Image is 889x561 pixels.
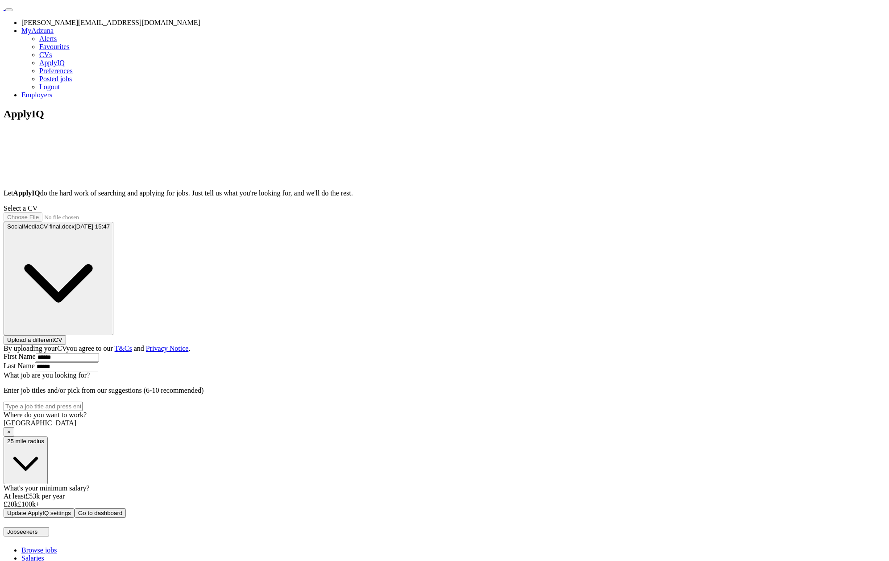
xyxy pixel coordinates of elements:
[42,492,65,500] span: per year
[4,484,90,492] label: What's your minimum salary?
[39,43,70,50] a: Favourites
[21,27,54,34] a: MyAdzuna
[4,189,885,197] p: Let do the hard work of searching and applying for jobs. Just tell us what you're looking for, an...
[7,438,44,445] span: 25 mile radius
[4,402,83,411] input: Type a job title and press enter
[39,35,57,42] a: Alerts
[4,204,37,212] label: Select a CV
[7,528,37,535] span: Jobseekers
[75,508,126,518] button: Go to dashboard
[4,335,66,345] button: Upload a differentCV
[4,386,885,395] p: Enter job titles and/or pick from our suggestions (6-10 recommended)
[4,436,48,484] button: 25 mile radius
[39,67,73,75] a: Preferences
[21,546,57,554] a: Browse jobs
[39,530,46,534] img: toggle icon
[7,428,11,435] span: ×
[115,345,132,352] a: T&Cs
[4,500,18,508] span: £ 20 k
[21,91,52,99] a: Employers
[4,222,113,335] button: SocialMediaCV-final.docx[DATE] 15:47
[21,19,885,27] li: [PERSON_NAME][EMAIL_ADDRESS][DOMAIN_NAME]
[13,189,40,197] strong: ApplyIQ
[25,492,40,500] span: £ 53k
[4,411,87,419] label: Where do you want to work?
[4,345,885,353] div: By uploading your CV you agree to our and .
[39,75,72,83] a: Posted jobs
[4,371,90,379] label: What job are you looking for?
[39,83,60,91] a: Logout
[4,108,885,120] h1: ApplyIQ
[39,59,65,66] a: ApplyIQ
[5,8,12,11] button: Toggle main navigation menu
[4,353,36,360] label: First Name
[4,508,75,518] button: Update ApplyIQ settings
[4,427,14,436] button: ×
[18,500,40,508] span: £ 100 k+
[39,51,52,58] a: CVs
[146,345,189,352] a: Privacy Notice
[7,223,75,230] span: SocialMediaCV-final.docx
[75,223,110,230] span: [DATE] 15:47
[4,419,885,427] div: [GEOGRAPHIC_DATA]
[4,362,35,370] label: Last Name
[4,492,25,500] span: At least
